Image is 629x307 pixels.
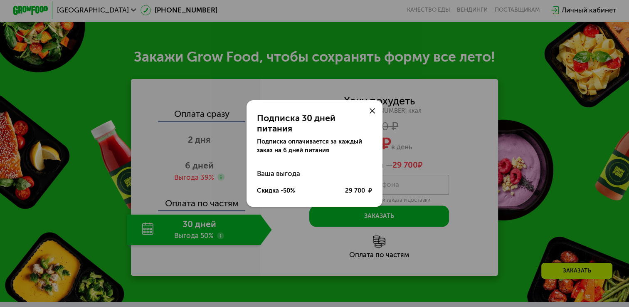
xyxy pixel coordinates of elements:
[345,186,372,195] div: 29 700
[257,113,372,134] div: Подписка 30 дней питания
[368,186,372,195] span: ₽
[257,165,372,183] div: Ваша выгода
[257,186,295,195] div: Скидка -50%
[257,137,372,155] div: Подписка оплачивается за каждый заказ на 6 дней питания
